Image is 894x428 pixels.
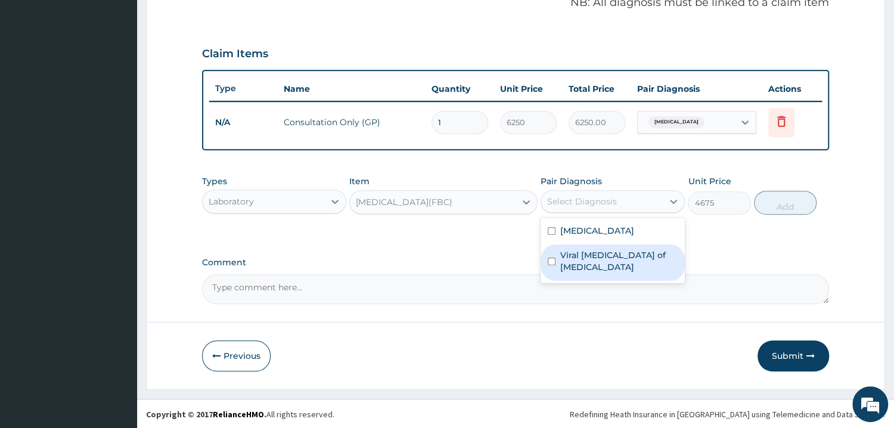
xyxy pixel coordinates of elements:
[278,110,426,134] td: Consultation Only (GP)
[762,77,822,101] th: Actions
[62,67,200,82] div: Chat with us now
[648,116,704,128] span: [MEDICAL_DATA]
[146,409,266,420] strong: Copyright © 2017 .
[631,77,762,101] th: Pair Diagnosis
[560,249,678,273] label: Viral [MEDICAL_DATA] of [MEDICAL_DATA]
[6,294,227,336] textarea: Type your message and hit 'Enter'
[202,48,268,61] h3: Claim Items
[202,176,227,187] label: Types
[69,134,164,255] span: We're online!
[688,175,731,187] label: Unit Price
[213,409,264,420] a: RelianceHMO
[195,6,224,35] div: Minimize live chat window
[349,175,370,187] label: Item
[494,77,563,101] th: Unit Price
[541,175,602,187] label: Pair Diagnosis
[209,111,278,134] td: N/A
[754,191,817,215] button: Add
[202,258,829,268] label: Comment
[560,225,634,237] label: [MEDICAL_DATA]
[209,77,278,100] th: Type
[202,340,271,371] button: Previous
[278,77,426,101] th: Name
[758,340,829,371] button: Submit
[22,60,48,89] img: d_794563401_company_1708531726252_794563401
[563,77,631,101] th: Total Price
[209,196,254,207] div: Laboratory
[426,77,494,101] th: Quantity
[570,408,885,420] div: Redefining Heath Insurance in [GEOGRAPHIC_DATA] using Telemedicine and Data Science!
[356,196,452,208] div: [MEDICAL_DATA](FBC)
[547,196,617,207] div: Select Diagnosis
